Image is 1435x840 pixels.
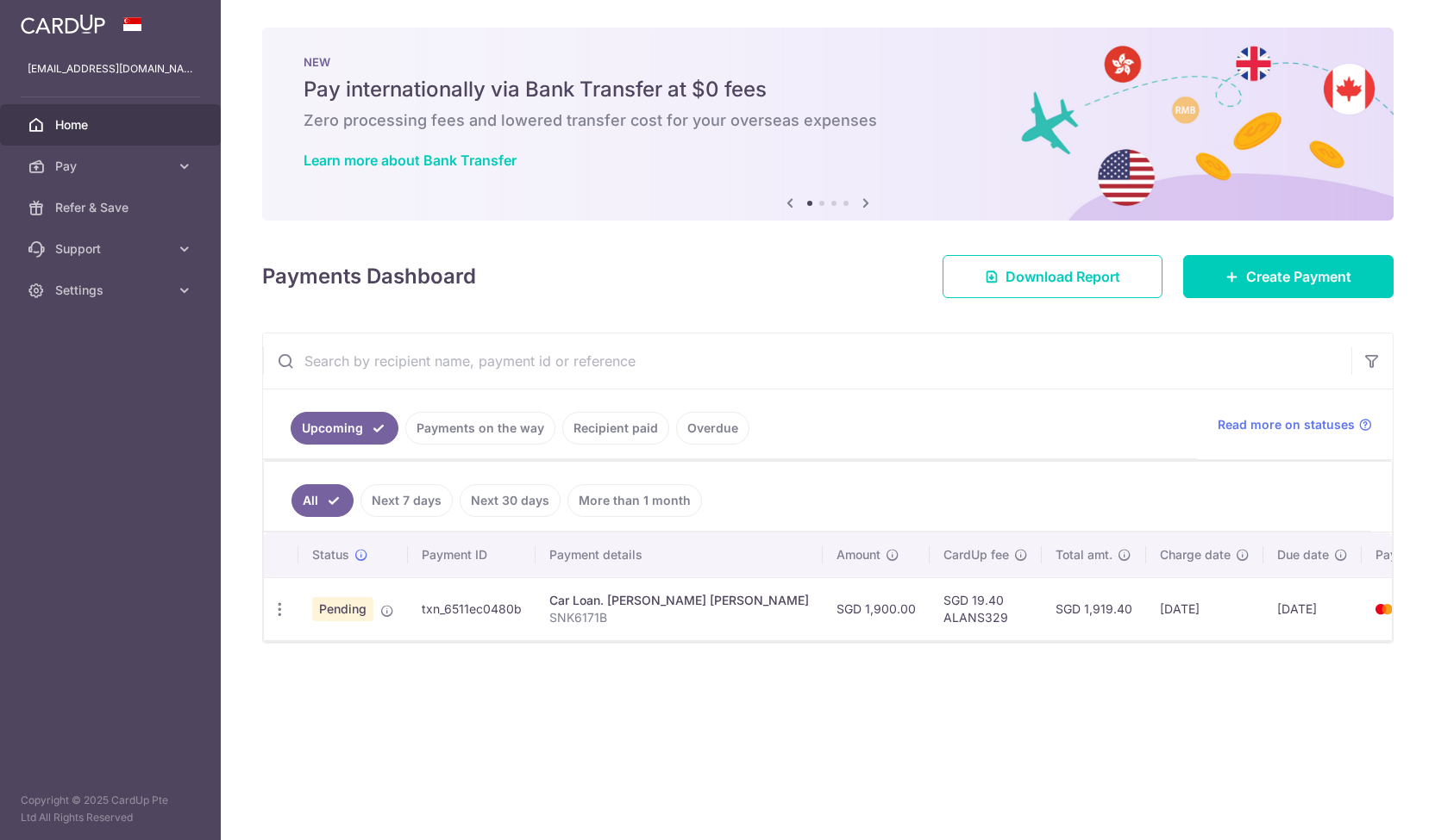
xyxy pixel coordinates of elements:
td: SGD 19.40 ALANS329 [930,577,1042,640]
span: Total amt. [1056,546,1112,563]
td: [DATE] [1263,577,1362,640]
span: Support [55,240,169,258]
span: Home [55,116,169,134]
span: Settings [55,282,169,299]
a: Download Report [943,255,1162,298]
h6: Zero processing fees and lowered transfer cost for your overseas expenses [304,110,1352,131]
h5: Pay internationally via Bank Transfer at $0 fees [304,76,1352,103]
span: Download Report [1006,266,1120,287]
span: Pay [55,158,169,175]
img: Bank transfer banner [262,28,1394,221]
span: Due date [1277,546,1329,563]
span: CardUp fee [943,546,1009,563]
td: [DATE] [1146,577,1263,640]
th: Payment details [536,532,823,577]
span: Charge date [1160,546,1231,563]
a: Upcoming [291,412,398,445]
a: Recipient paid [562,412,669,445]
a: Read more on statuses [1218,416,1372,433]
a: Overdue [676,412,749,445]
span: Pending [312,597,373,621]
td: SGD 1,919.40 [1042,577,1146,640]
a: All [291,484,354,517]
span: Status [312,546,349,563]
img: CardUp [21,14,105,34]
td: txn_6511ec0480b [408,577,536,640]
a: Payments on the way [405,412,555,445]
td: SGD 1,900.00 [823,577,930,640]
a: Create Payment [1183,255,1394,298]
th: Payment ID [408,532,536,577]
p: [EMAIL_ADDRESS][DOMAIN_NAME] [28,60,193,78]
div: Car Loan. [PERSON_NAME] [PERSON_NAME] [549,592,809,609]
span: Refer & Save [55,199,169,216]
a: Learn more about Bank Transfer [304,152,517,169]
a: Next 30 days [460,484,561,517]
span: Create Payment [1246,266,1351,287]
p: NEW [304,55,1352,69]
span: Read more on statuses [1218,416,1355,433]
img: Bank Card [1367,599,1401,619]
a: More than 1 month [567,484,702,517]
span: Amount [837,546,880,563]
input: Search by recipient name, payment id or reference [263,333,1351,389]
h4: Payments Dashboard [262,261,476,292]
a: Next 7 days [360,484,453,517]
p: SNK6171B [549,609,809,626]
